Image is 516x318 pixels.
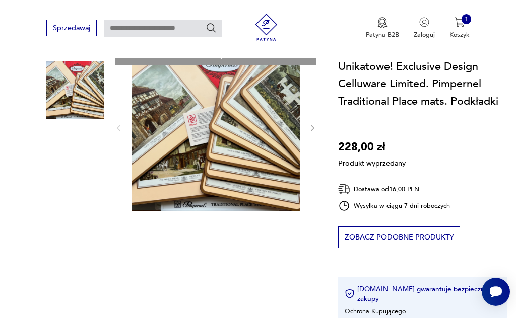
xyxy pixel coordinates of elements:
img: Patyna - sklep z meblami i dekoracjami vintage [249,14,283,41]
p: Zaloguj [414,30,435,39]
button: Zaloguj [414,17,435,39]
button: Sprzedawaj [46,20,96,36]
div: Dostawa od 16,00 PLN [338,183,450,195]
div: 1 [462,14,472,24]
button: 1Koszyk [449,17,470,39]
a: Ikona medaluPatyna B2B [366,17,399,39]
p: Patyna B2B [366,30,399,39]
img: Ikona certyfikatu [345,289,355,299]
a: Sprzedawaj [46,26,96,32]
button: Szukaj [206,22,217,33]
li: Ochrona Kupującego [345,307,406,316]
h1: Unikatowe! Exclusive Design Celluware Limited. Pimpernel Traditional Place mats. Podkładki [338,58,507,110]
button: Patyna B2B [366,17,399,39]
p: Koszyk [449,30,470,39]
img: Ikona dostawy [338,183,350,195]
button: Zobacz podobne produkty [338,226,460,248]
p: 228,00 zł [338,138,406,155]
div: Wysyłka w ciągu 7 dni roboczych [338,200,450,212]
img: Ikonka użytkownika [419,17,429,27]
button: [DOMAIN_NAME] gwarantuje bezpieczne zakupy [345,284,500,303]
img: Ikona medalu [377,17,388,28]
iframe: Smartsupp widget button [482,278,510,306]
img: Ikona koszyka [455,17,465,27]
p: Produkt wyprzedany [338,155,406,168]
